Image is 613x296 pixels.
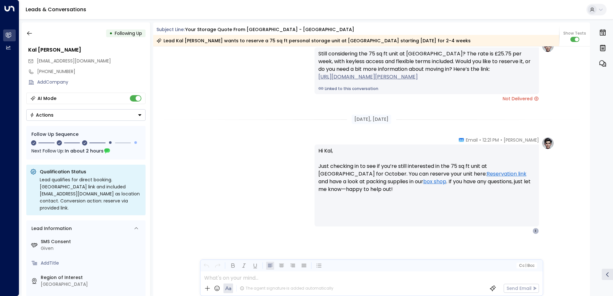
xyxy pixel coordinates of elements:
div: [DATE], [DATE] [352,115,391,124]
a: Reservation link [487,170,526,178]
div: [PHONE_NUMBER] [37,68,146,75]
button: Redo [214,262,222,270]
span: infofiveways@gmail.com [37,58,111,64]
span: 12:21 PM [483,137,499,143]
div: Lead Information [29,225,72,232]
div: Actions [30,112,54,118]
label: Region of Interest [41,274,143,281]
button: Actions [26,109,146,121]
span: [EMAIL_ADDRESS][DOMAIN_NAME] [37,58,111,64]
div: Lead Kal [PERSON_NAME] wants to reserve a 75 sq ft personal storage unit at [GEOGRAPHIC_DATA] sta... [156,37,471,44]
p: Hi Kal, Just checking in to see if you’re still interested in the 75 sq ft unit at [GEOGRAPHIC_DA... [318,147,535,201]
a: box shop [423,178,446,185]
div: Lead qualifies for direct booking. [GEOGRAPHIC_DATA] link and included [EMAIL_ADDRESS][DOMAIN_NAM... [40,176,142,211]
button: Cc|Bcc [516,263,537,269]
span: Subject Line: [156,26,185,33]
span: • [479,137,481,143]
div: AddTitle [41,260,143,267]
div: • [109,28,113,39]
span: Email [466,137,478,143]
div: AI Mode [38,95,56,102]
div: Given [41,245,143,252]
a: Linked to this conversation [318,86,535,92]
label: SMS Consent [41,238,143,245]
div: Still considering the 75 sq ft unit at [GEOGRAPHIC_DATA]? The rate is £25.75 per week, with keyle... [318,50,535,81]
a: [URL][DOMAIN_NAME][PERSON_NAME] [318,73,418,81]
span: | [525,263,526,268]
div: Button group with a nested menu [26,109,146,121]
div: AddCompany [37,79,146,86]
div: Next Follow Up: [31,147,140,154]
p: Qualification Status [40,169,142,175]
span: Not Delivered [503,95,539,102]
div: The agent signature is added automatically [240,285,333,291]
div: [GEOGRAPHIC_DATA] [41,281,143,288]
span: • [500,137,502,143]
span: [PERSON_NAME] [504,137,539,143]
div: Your storage quote from [GEOGRAPHIC_DATA] - [GEOGRAPHIC_DATA] [185,26,354,33]
span: In about 2 hours [65,147,104,154]
span: Show Texts [563,30,586,36]
span: Following Up [115,30,142,37]
span: Cc Bcc [519,263,534,268]
div: Kal [PERSON_NAME] [28,46,146,54]
button: Undo [202,262,210,270]
img: profile-logo.png [542,137,554,150]
a: Leads & Conversations [26,6,86,13]
div: Follow Up Sequence [31,131,140,138]
div: I [533,228,539,234]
